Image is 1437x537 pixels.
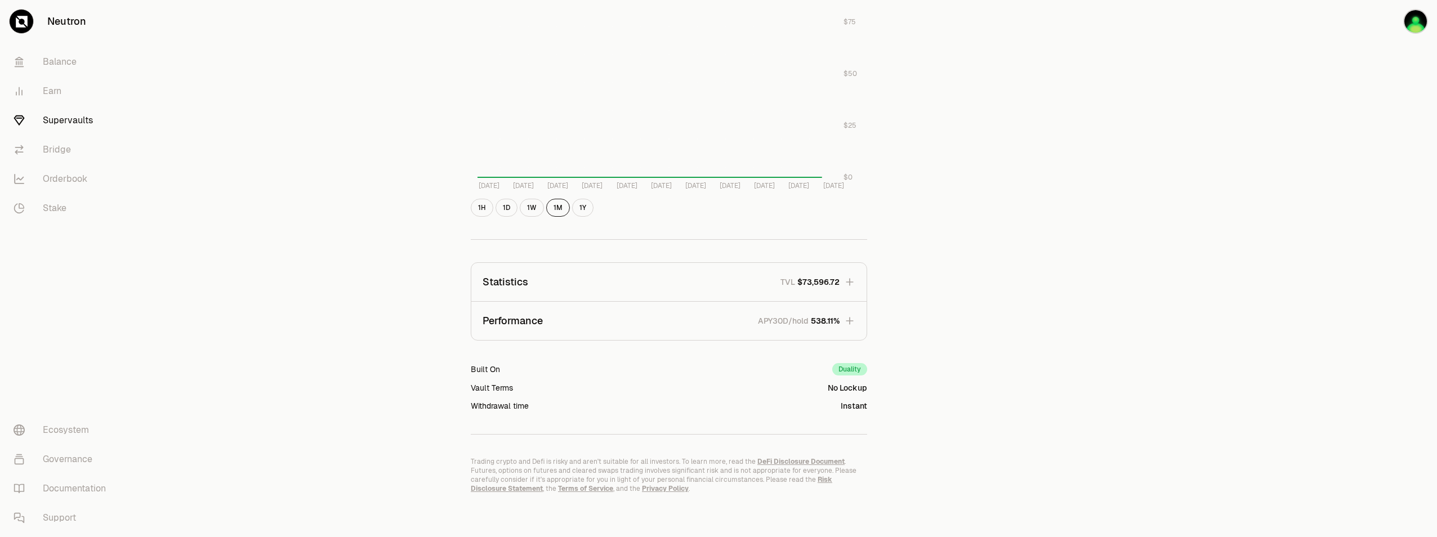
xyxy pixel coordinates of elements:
[811,315,840,326] span: 538.11%
[520,199,544,217] button: 1W
[720,181,740,190] tspan: [DATE]
[5,474,122,503] a: Documentation
[1403,9,1428,34] img: New_Original
[471,400,529,411] div: Withdrawal time
[471,457,867,466] p: Trading crypto and Defi is risky and aren't suitable for all investors. To learn more, read the .
[5,164,122,194] a: Orderbook
[471,302,867,340] button: PerformanceAPY30D/hold538.11%
[547,181,568,190] tspan: [DATE]
[546,199,570,217] button: 1M
[479,181,499,190] tspan: [DATE]
[471,475,832,493] a: Risk Disclosure Statement
[685,181,706,190] tspan: [DATE]
[471,263,867,301] button: StatisticsTVL$73,596.72
[572,199,593,217] button: 1Y
[483,313,543,329] p: Performance
[5,106,122,135] a: Supervaults
[841,400,867,411] div: Instant
[582,181,603,190] tspan: [DATE]
[513,181,534,190] tspan: [DATE]
[5,77,122,106] a: Earn
[471,364,500,375] div: Built On
[758,315,809,326] p: APY30D/hold
[844,69,857,78] tspan: $50
[642,484,689,493] a: Privacy Policy
[832,363,867,375] div: Duality
[651,181,672,190] tspan: [DATE]
[797,276,840,288] span: $73,596.72
[5,47,122,77] a: Balance
[844,173,853,182] tspan: $0
[757,457,845,466] a: DeFi Disclosure Document
[823,181,844,190] tspan: [DATE]
[844,17,856,26] tspan: $75
[496,199,517,217] button: 1D
[483,274,528,290] p: Statistics
[828,382,867,393] div: No Lockup
[754,181,775,190] tspan: [DATE]
[5,194,122,223] a: Stake
[780,276,795,288] p: TVL
[471,466,867,493] p: Futures, options on futures and cleared swaps trading involves significant risk and is not approp...
[471,199,493,217] button: 1H
[5,503,122,532] a: Support
[5,445,122,474] a: Governance
[788,181,809,190] tspan: [DATE]
[617,181,637,190] tspan: [DATE]
[5,135,122,164] a: Bridge
[5,415,122,445] a: Ecosystem
[558,484,613,493] a: Terms of Service
[844,121,856,130] tspan: $25
[471,382,513,393] div: Vault Terms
